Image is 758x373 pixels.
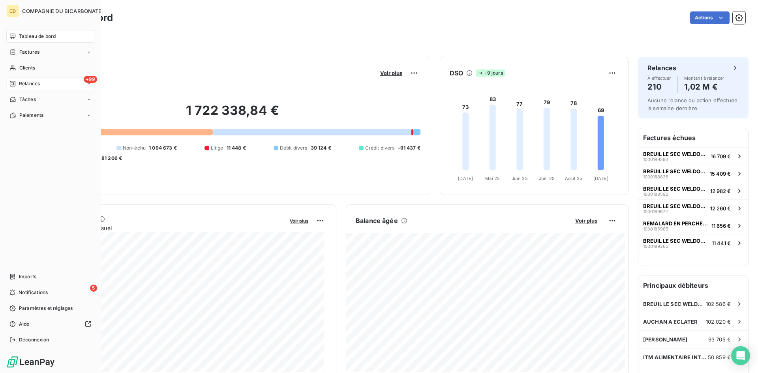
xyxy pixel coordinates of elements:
button: BREUIL LE SEC WELDOM ENTREPOT-30100018859212 982 € [638,182,748,199]
tspan: [DATE] [458,176,473,181]
span: 50 859 € [708,354,731,360]
span: Litige [211,144,223,152]
span: -91 437 € [398,144,420,152]
button: BREUIL LE SEC WELDOM ENTREPOT-30100018967212 260 € [638,199,748,217]
button: Voir plus [573,217,600,224]
span: Crédit divers [365,144,395,152]
span: 1000185985 [643,227,668,231]
span: Voir plus [290,218,308,224]
button: REMALARD EN PERCHE BFC USINE100018598511 656 € [638,217,748,234]
tspan: Juin 25 [512,176,528,181]
span: 1000189265 [643,244,668,249]
span: Tâches [19,96,36,103]
span: ITM ALIMENTAIRE INTERNATIONAL [643,354,708,360]
span: Tableau de bord [19,33,56,40]
span: BREUIL LE SEC WELDOM ENTREPOT-30 [643,238,709,244]
span: 11 448 € [227,144,246,152]
span: BREUIL LE SEC WELDOM ENTREPOT-30 [643,186,707,192]
span: 11 441 € [712,240,731,246]
button: Voir plus [287,217,311,224]
span: 93 705 € [708,336,731,343]
span: Débit divers [280,144,308,152]
span: Relances [19,80,40,87]
span: Aide [19,321,30,328]
span: Déconnexion [19,336,49,343]
span: BREUIL LE SEC WELDOM ENTREPOT-30 [643,301,706,307]
span: 1 094 673 € [149,144,177,152]
span: BREUIL LE SEC WELDOM ENTREPOT-30 [643,203,707,209]
h6: DSO [450,68,463,78]
span: 1000188592 [643,192,668,197]
span: -9 jours [476,69,505,77]
span: -81 206 € [99,155,122,162]
span: 5 [90,285,97,292]
span: Paramètres et réglages [19,305,73,312]
span: 11 656 € [711,223,731,229]
span: Factures [19,49,39,56]
tspan: Mai 25 [485,176,500,181]
div: CD [6,5,19,17]
span: 102 020 € [706,319,731,325]
span: 102 586 € [706,301,731,307]
tspan: [DATE] [593,176,608,181]
tspan: Août 25 [565,176,582,181]
h6: Balance âgée [356,216,398,225]
span: Voir plus [575,217,597,224]
button: BREUIL LE SEC WELDOM ENTREPOT-30100018926511 441 € [638,234,748,251]
button: BREUIL LE SEC WELDOM ENTREPOT-30100018883615 409 € [638,165,748,182]
span: 1000188836 [643,174,668,179]
h2: 1 722 338,84 € [45,103,420,126]
span: 1000189672 [643,209,668,214]
span: Notifications [19,289,48,296]
span: Voir plus [380,70,402,76]
span: Paiements [19,112,43,119]
span: [PERSON_NAME] [643,336,687,343]
span: Imports [19,273,36,280]
span: REMALARD EN PERCHE BFC USINE [643,220,708,227]
button: Voir plus [378,69,405,77]
span: 15 409 € [710,171,731,177]
tspan: Juil. 25 [539,176,555,181]
span: Clients [19,64,35,71]
span: 12 982 € [710,188,731,194]
div: Open Intercom Messenger [731,346,750,365]
span: BREUIL LE SEC WELDOM ENTREPOT-30 [643,168,707,174]
span: COMPAGNIE DU BICARBONATE [22,8,102,14]
span: 39 124 € [311,144,331,152]
span: 12 260 € [710,205,731,212]
span: +99 [84,76,97,83]
span: AUCHAN A ECLATER [643,319,698,325]
a: Aide [6,318,94,330]
span: Chiffre d'affaires mensuel [45,224,284,232]
h6: Principaux débiteurs [638,276,748,295]
span: Non-échu [123,144,146,152]
img: Logo LeanPay [6,356,55,368]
